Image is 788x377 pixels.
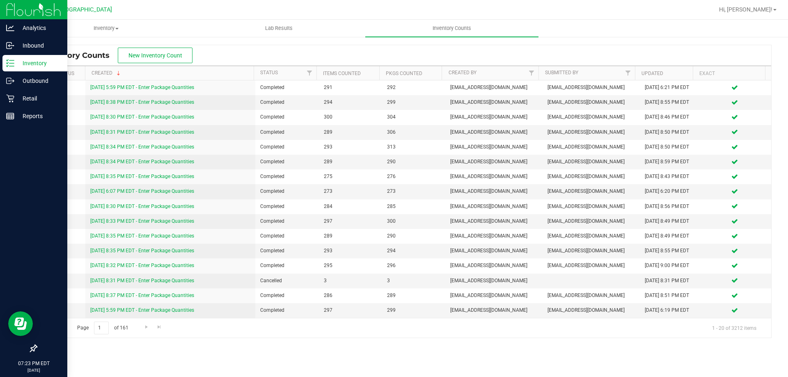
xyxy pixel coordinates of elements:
[90,218,194,224] a: [DATE] 8:33 PM EDT - Enter Package Quantities
[645,128,693,136] div: [DATE] 8:50 PM EDT
[547,232,635,240] span: [EMAIL_ADDRESS][DOMAIN_NAME]
[260,306,314,314] span: Completed
[525,66,538,80] a: Filter
[90,188,194,194] a: [DATE] 6:07 PM EDT - Enter Package Quantities
[450,158,538,166] span: [EMAIL_ADDRESS][DOMAIN_NAME]
[324,262,377,270] span: 295
[547,143,635,151] span: [EMAIL_ADDRESS][DOMAIN_NAME]
[645,84,693,91] div: [DATE] 6:21 PM EDT
[90,292,194,298] a: [DATE] 8:37 PM EDT - Enter Package Quantities
[450,128,538,136] span: [EMAIL_ADDRESS][DOMAIN_NAME]
[387,143,440,151] span: 313
[645,277,693,285] div: [DATE] 8:31 PM EDT
[450,98,538,106] span: [EMAIL_ADDRESS][DOMAIN_NAME]
[386,71,422,76] a: Pkgs Counted
[192,20,365,37] a: Lab Results
[450,143,538,151] span: [EMAIL_ADDRESS][DOMAIN_NAME]
[14,58,64,68] p: Inventory
[645,292,693,299] div: [DATE] 8:51 PM EDT
[14,111,64,121] p: Reports
[450,277,538,285] span: [EMAIL_ADDRESS][DOMAIN_NAME]
[645,143,693,151] div: [DATE] 8:50 PM EDT
[90,278,194,283] a: [DATE] 8:31 PM EDT - Enter Package Quantities
[324,113,377,121] span: 300
[43,51,118,60] span: Inventory Counts
[547,98,635,106] span: [EMAIL_ADDRESS][DOMAIN_NAME]
[6,41,14,50] inline-svg: Inbound
[450,173,538,181] span: [EMAIL_ADDRESS][DOMAIN_NAME]
[324,203,377,210] span: 284
[153,322,165,333] a: Go to the last page
[693,66,765,80] th: Exact
[324,247,377,255] span: 293
[387,173,440,181] span: 276
[324,232,377,240] span: 289
[6,59,14,67] inline-svg: Inventory
[90,99,194,105] a: [DATE] 8:38 PM EDT - Enter Package Quantities
[450,84,538,91] span: [EMAIL_ADDRESS][DOMAIN_NAME]
[387,128,440,136] span: 306
[70,322,135,334] span: Page of 161
[324,143,377,151] span: 293
[387,262,440,270] span: 296
[4,367,64,373] p: [DATE]
[260,98,314,106] span: Completed
[645,158,693,166] div: [DATE] 8:59 PM EDT
[90,85,194,90] a: [DATE] 5:59 PM EDT - Enter Package Quantities
[260,158,314,166] span: Completed
[450,113,538,121] span: [EMAIL_ADDRESS][DOMAIN_NAME]
[260,292,314,299] span: Completed
[90,114,194,120] a: [DATE] 8:30 PM EDT - Enter Package Quantities
[324,128,377,136] span: 289
[90,248,194,254] a: [DATE] 8:35 PM EDT - Enter Package Quantities
[645,306,693,314] div: [DATE] 6:19 PM EDT
[260,277,314,285] span: Cancelled
[128,52,182,59] span: New Inventory Count
[303,66,316,80] a: Filter
[365,20,538,37] a: Inventory Counts
[645,113,693,121] div: [DATE] 8:46 PM EDT
[547,84,635,91] span: [EMAIL_ADDRESS][DOMAIN_NAME]
[260,262,314,270] span: Completed
[545,70,578,75] a: Submitted By
[645,247,693,255] div: [DATE] 8:55 PM EDT
[547,173,635,181] span: [EMAIL_ADDRESS][DOMAIN_NAME]
[450,203,538,210] span: [EMAIL_ADDRESS][DOMAIN_NAME]
[547,113,635,121] span: [EMAIL_ADDRESS][DOMAIN_NAME]
[14,76,64,86] p: Outbound
[387,113,440,121] span: 304
[387,187,440,195] span: 273
[90,263,194,268] a: [DATE] 8:32 PM EDT - Enter Package Quantities
[645,203,693,210] div: [DATE] 8:56 PM EDT
[94,322,109,334] input: 1
[260,143,314,151] span: Completed
[90,233,194,239] a: [DATE] 8:35 PM EDT - Enter Package Quantities
[260,113,314,121] span: Completed
[56,6,112,13] span: [GEOGRAPHIC_DATA]
[547,128,635,136] span: [EMAIL_ADDRESS][DOMAIN_NAME]
[387,232,440,240] span: 290
[260,203,314,210] span: Completed
[6,77,14,85] inline-svg: Outbound
[8,311,33,336] iframe: Resource center
[14,23,64,33] p: Analytics
[260,232,314,240] span: Completed
[450,217,538,225] span: [EMAIL_ADDRESS][DOMAIN_NAME]
[641,71,663,76] a: Updated
[421,25,482,32] span: Inventory Counts
[90,129,194,135] a: [DATE] 8:31 PM EDT - Enter Package Quantities
[92,70,122,76] a: Created
[260,84,314,91] span: Completed
[719,6,772,13] span: Hi, [PERSON_NAME]!
[547,217,635,225] span: [EMAIL_ADDRESS][DOMAIN_NAME]
[6,24,14,32] inline-svg: Analytics
[260,187,314,195] span: Completed
[20,20,192,37] a: Inventory
[118,48,192,63] button: New Inventory Count
[645,217,693,225] div: [DATE] 8:49 PM EDT
[547,306,635,314] span: [EMAIL_ADDRESS][DOMAIN_NAME]
[324,292,377,299] span: 286
[387,306,440,314] span: 299
[450,292,538,299] span: [EMAIL_ADDRESS][DOMAIN_NAME]
[90,307,194,313] a: [DATE] 5:59 PM EDT - Enter Package Quantities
